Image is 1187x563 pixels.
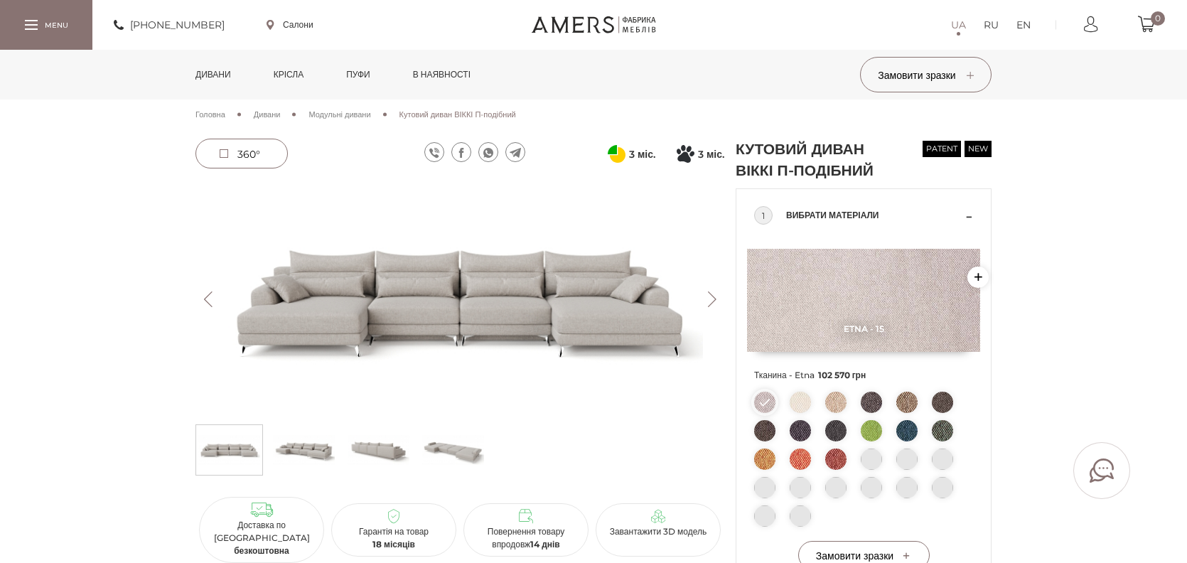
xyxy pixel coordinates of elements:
a: 360° [195,139,288,168]
span: Вибрати матеріали [786,207,962,224]
span: new [965,141,992,157]
span: Дивани [254,109,281,119]
span: patent [923,141,961,157]
p: Повернення товару впродовж [469,525,583,551]
span: Головна [195,109,225,119]
a: telegram [505,142,525,162]
button: Замовити зразки [860,57,992,92]
img: Кутовий диван ВІККІ П-подібний s-0 [198,429,260,471]
div: 1 [754,206,773,225]
b: безкоштовна [234,545,289,556]
a: Головна [195,108,225,121]
img: Кутовий диван ВІККІ П-подібний s-3 [422,429,484,471]
span: 360° [237,148,260,161]
p: Гарантія на товар [337,525,451,551]
a: EN [1016,16,1031,33]
svg: Оплата частинами від ПриватБанку [608,145,625,163]
p: Завантажити 3D модель [601,525,715,538]
span: Замовити зразки [816,549,911,562]
button: Next [699,291,724,307]
button: Previous [195,291,220,307]
a: Пуфи [335,50,381,100]
a: Крісла [263,50,314,100]
img: Кутовий диван ВІККІ П-подібний -0 [195,181,725,417]
span: Etna - 15 [747,323,980,334]
img: Etna - 15 [747,249,980,352]
img: Кутовий диван ВІККІ П-подібний s-2 [348,429,409,471]
a: Дивани [254,108,281,121]
b: 18 місяців [372,539,415,549]
span: 3 міс. [629,146,655,163]
span: 3 міс. [698,146,724,163]
span: 0 [1151,11,1165,26]
a: viber [424,142,444,162]
a: facebook [451,142,471,162]
span: Тканина - Etna [754,366,973,385]
a: в наявності [402,50,481,100]
a: Салони [267,18,313,31]
a: UA [951,16,966,33]
span: 102 570 грн [818,370,866,380]
a: RU [984,16,999,33]
p: Доставка по [GEOGRAPHIC_DATA] [205,519,318,557]
a: Модульні дивани [308,108,370,121]
svg: Покупка частинами від Монобанку [677,145,694,163]
h1: Кутовий диван ВІККІ П-подібний [736,139,899,181]
img: Кутовий диван ВІККІ П-подібний s-1 [273,429,335,471]
a: [PHONE_NUMBER] [114,16,225,33]
a: Дивани [185,50,242,100]
span: Модульні дивани [308,109,370,119]
span: Замовити зразки [878,69,973,82]
a: whatsapp [478,142,498,162]
b: 14 днів [530,539,560,549]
